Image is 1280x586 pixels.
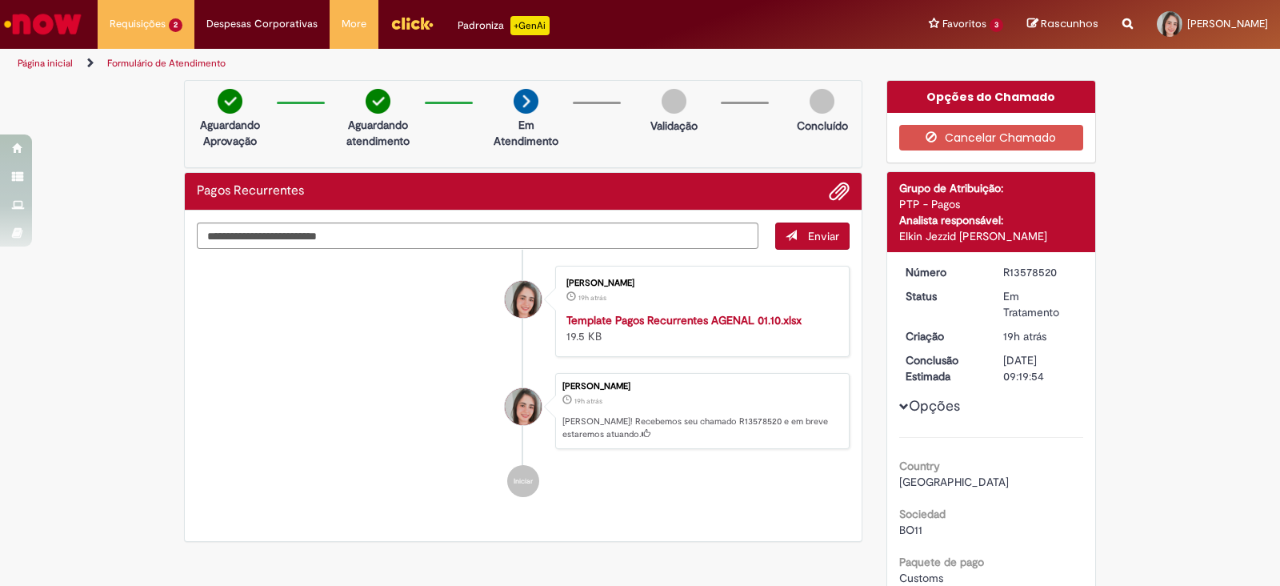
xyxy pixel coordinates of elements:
[899,212,1084,228] div: Analista responsável:
[574,396,602,406] time: 29/09/2025 17:19:51
[797,118,848,134] p: Concluído
[942,16,986,32] span: Favoritos
[390,11,434,35] img: click_logo_yellow_360x200.png
[990,18,1003,32] span: 3
[899,180,1084,196] div: Grupo de Atribuição:
[2,8,84,40] img: ServiceNow
[107,57,226,70] a: Formulário de Atendimento
[197,184,304,199] h2: Pagos Recurrentes Histórico de tíquete
[505,281,542,318] div: Bruna De Lima
[899,125,1084,151] button: Cancelar Chamado
[894,264,992,280] dt: Número
[574,396,602,406] span: 19h atrás
[887,81,1096,113] div: Opções do Chamado
[808,229,839,243] span: Enviar
[899,571,943,585] span: Customs
[894,352,992,384] dt: Conclusão Estimada
[899,475,1009,489] span: [GEOGRAPHIC_DATA]
[894,288,992,304] dt: Status
[810,89,834,114] img: img-circle-grey.png
[1003,328,1078,344] div: 29/09/2025 17:19:51
[1003,264,1078,280] div: R13578520
[899,523,922,537] span: BO11
[578,293,606,303] time: 29/09/2025 17:19:49
[110,16,166,32] span: Requisições
[566,312,833,344] div: 19.5 KB
[505,388,542,425] div: Bruna De Lima
[829,181,850,202] button: Adicionar anexos
[169,18,182,32] span: 2
[899,459,940,473] b: Country
[197,223,758,250] textarea: Digite sua mensagem aqui...
[510,16,550,35] p: +GenAi
[1003,329,1046,343] span: 19h atrás
[191,117,269,149] p: Aguardando Aprovação
[458,16,550,35] div: Padroniza
[12,49,842,78] ul: Trilhas de página
[662,89,686,114] img: img-circle-grey.png
[1041,16,1098,31] span: Rascunhos
[1027,17,1098,32] a: Rascunhos
[339,117,417,149] p: Aguardando atendimento
[514,89,538,114] img: arrow-next.png
[566,279,833,288] div: [PERSON_NAME]
[562,382,841,391] div: [PERSON_NAME]
[562,415,841,440] p: [PERSON_NAME]! Recebemos seu chamado R13578520 e em breve estaremos atuando.
[899,228,1084,244] div: Elkin Jezzid [PERSON_NAME]
[899,196,1084,212] div: PTP - Pagos
[218,89,242,114] img: check-circle-green.png
[1187,17,1268,30] span: [PERSON_NAME]
[206,16,318,32] span: Despesas Corporativas
[1003,288,1078,320] div: Em Tratamento
[197,250,850,514] ul: Histórico de tíquete
[18,57,73,70] a: Página inicial
[775,223,850,250] button: Enviar
[566,313,802,327] a: Template Pagos Recurrentes AGENAL 01.10.xlsx
[487,117,565,149] p: Em Atendimento
[899,555,984,569] b: Paquete de pago
[1003,352,1078,384] div: [DATE] 09:19:54
[342,16,366,32] span: More
[894,328,992,344] dt: Criação
[899,507,946,521] b: Sociedad
[578,293,606,303] span: 19h atrás
[197,373,850,450] li: Bruna De Lima
[366,89,390,114] img: check-circle-green.png
[1003,329,1046,343] time: 29/09/2025 17:19:51
[650,118,698,134] p: Validação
